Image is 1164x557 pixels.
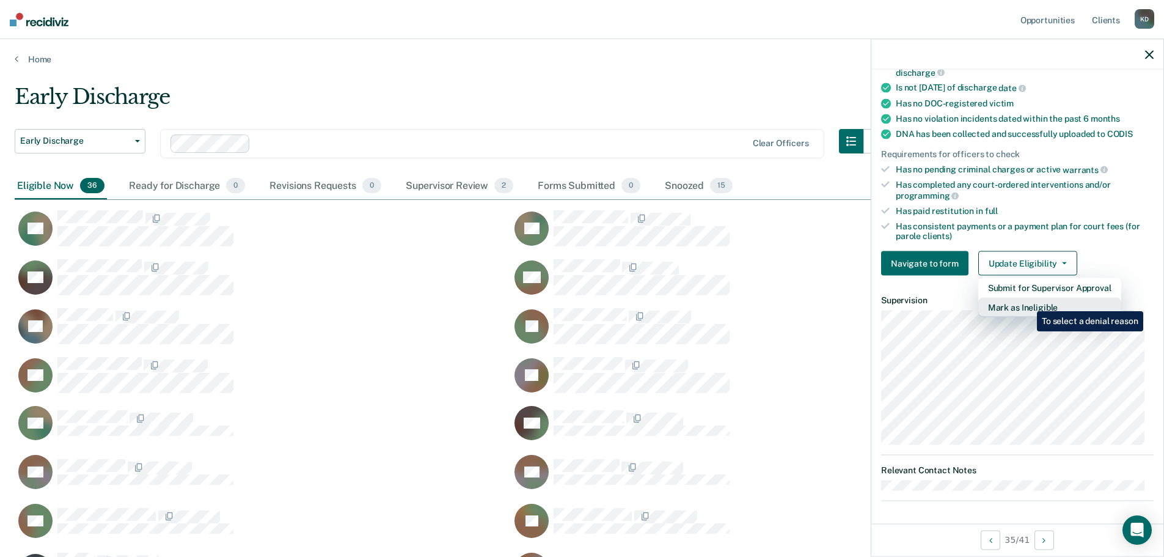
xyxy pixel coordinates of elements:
[80,178,104,194] span: 36
[403,173,516,200] div: Supervisor Review
[511,259,1007,308] div: CaseloadOpportunityCell-1110403
[881,295,1154,306] dt: Supervision
[881,251,968,276] button: Navigate to form
[15,84,888,119] div: Early Discharge
[15,503,511,552] div: CaseloadOpportunityCell-6035180
[881,251,973,276] a: Navigate to form link
[15,54,1149,65] a: Home
[881,149,1154,160] div: Requirements for officers to check
[978,278,1121,298] button: Submit for Supervisor Approval
[753,138,809,149] div: Clear officers
[896,164,1154,175] div: Has no pending criminal charges or active
[662,173,735,200] div: Snoozed
[15,308,511,356] div: CaseloadOpportunityCell-6820030
[15,454,511,503] div: CaseloadOpportunityCell-6939304
[896,129,1154,139] div: DNA has been collected and successfully uploaded to
[978,251,1077,276] button: Update Eligibility
[494,178,513,194] span: 2
[15,405,511,454] div: CaseloadOpportunityCell-6670442
[896,205,1154,216] div: Has paid restitution in
[989,98,1014,108] span: victim
[1135,9,1154,29] div: K D
[896,67,945,77] span: discharge
[511,356,1007,405] div: CaseloadOpportunityCell-6234079
[126,173,247,200] div: Ready for Discharge
[511,405,1007,454] div: CaseloadOpportunityCell-6191371
[896,98,1154,109] div: Has no DOC-registered
[998,83,1025,93] span: date
[985,205,998,215] span: full
[923,231,952,241] span: clients)
[267,173,383,200] div: Revisions Requests
[710,178,733,194] span: 15
[20,136,130,146] span: Early Discharge
[226,178,245,194] span: 0
[1034,530,1054,550] button: Next Opportunity
[511,308,1007,356] div: CaseloadOpportunityCell-6991465
[15,356,511,405] div: CaseloadOpportunityCell-6832225
[978,298,1121,317] button: Mark as Ineligible
[881,465,1154,475] dt: Relevant Contact Notes
[10,13,68,26] img: Recidiviz
[511,210,1007,259] div: CaseloadOpportunityCell-6581619
[511,454,1007,503] div: CaseloadOpportunityCell-6566176
[896,83,1154,94] div: Is not [DATE] of discharge
[896,191,959,201] span: programming
[15,259,511,308] div: CaseloadOpportunityCell-6904758
[871,523,1163,556] div: 35 / 41
[1091,114,1120,124] span: months
[15,210,511,259] div: CaseloadOpportunityCell-6535540
[511,503,1007,552] div: CaseloadOpportunityCell-6744752
[535,173,643,200] div: Forms Submitted
[362,178,381,194] span: 0
[1122,515,1152,545] div: Open Intercom Messenger
[981,530,1000,550] button: Previous Opportunity
[621,178,640,194] span: 0
[1107,129,1133,139] span: CODIS
[896,180,1154,201] div: Has completed any court-ordered interventions and/or
[1063,164,1108,174] span: warrants
[896,221,1154,242] div: Has consistent payments or a payment plan for court fees (for parole
[896,114,1154,124] div: Has no violation incidents dated within the past 6
[15,173,107,200] div: Eligible Now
